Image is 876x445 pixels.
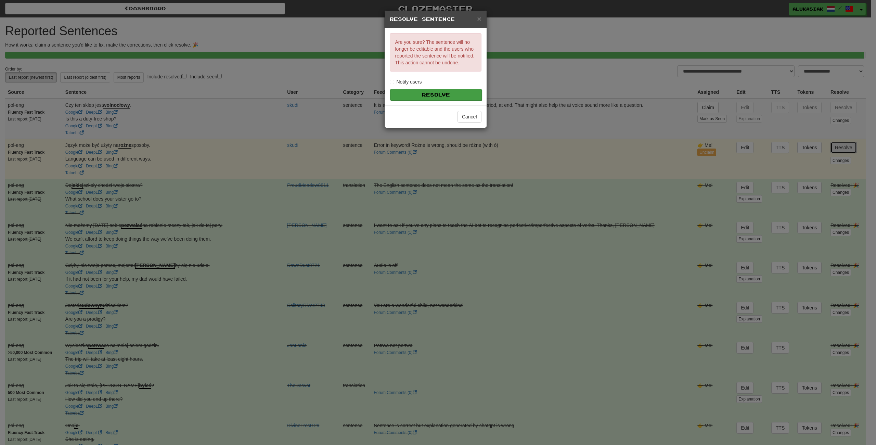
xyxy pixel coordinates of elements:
span: × [477,15,481,23]
label: Notify users [390,78,422,85]
button: Close [477,15,481,22]
input: Notify users [390,80,394,84]
button: Cancel [458,111,481,123]
h5: Resolve Sentence [390,16,481,23]
p: Are you sure? The sentence will no longer be editable and the users who reported the sentence wil... [390,33,481,72]
button: Resolve [390,89,482,101]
